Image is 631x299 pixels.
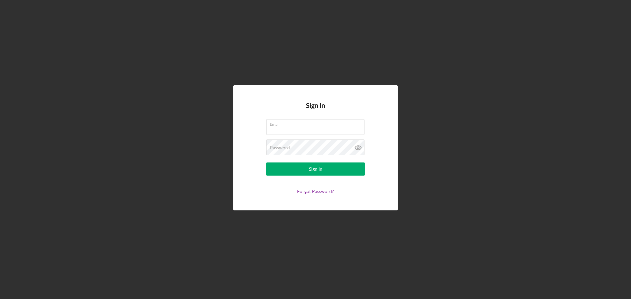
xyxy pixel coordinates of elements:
[266,162,365,176] button: Sign In
[270,119,364,127] label: Email
[297,188,334,194] a: Forgot Password?
[306,102,325,119] h4: Sign In
[270,145,290,150] label: Password
[309,162,322,176] div: Sign In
